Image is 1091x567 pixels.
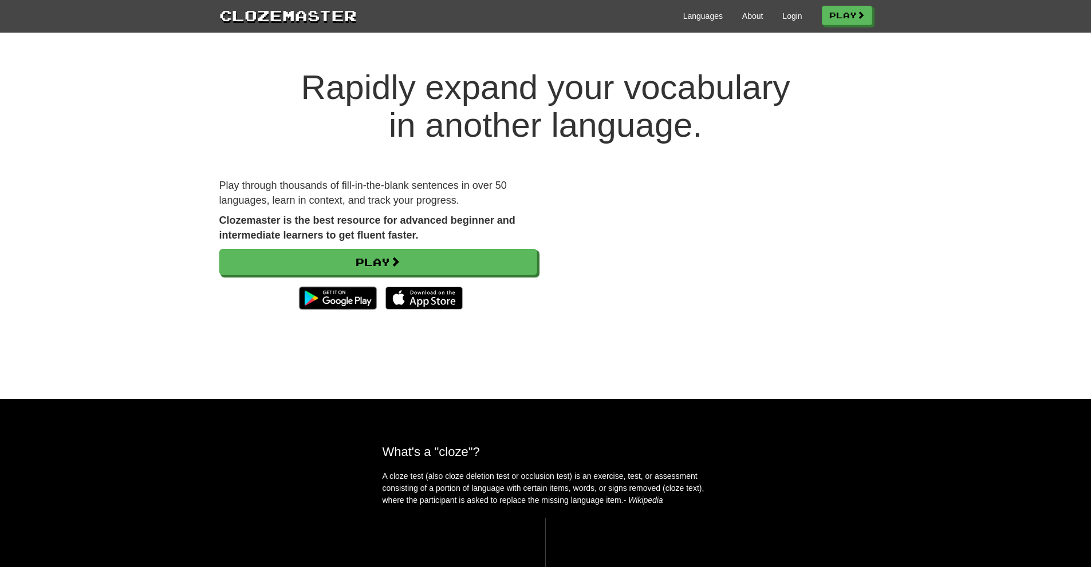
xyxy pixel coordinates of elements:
[782,10,802,22] a: Login
[385,287,463,310] img: Download_on_the_App_Store_Badge_US-UK_135x40-25178aeef6eb6b83b96f5f2d004eda3bffbb37122de64afbaef7...
[624,495,663,505] em: - Wikipedia
[219,215,515,241] strong: Clozemaster is the best resource for advanced beginner and intermediate learners to get fluent fa...
[383,470,709,506] p: A cloze test (also cloze deletion test or occlusion test) is an exercise, test, or assessment con...
[742,10,763,22] a: About
[293,281,382,315] img: Get it on Google Play
[383,445,709,459] h2: What's a "cloze"?
[683,10,723,22] a: Languages
[219,249,537,275] a: Play
[219,179,537,208] p: Play through thousands of fill-in-the-blank sentences in over 50 languages, learn in context, and...
[822,6,872,25] a: Play
[219,5,357,26] a: Clozemaster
